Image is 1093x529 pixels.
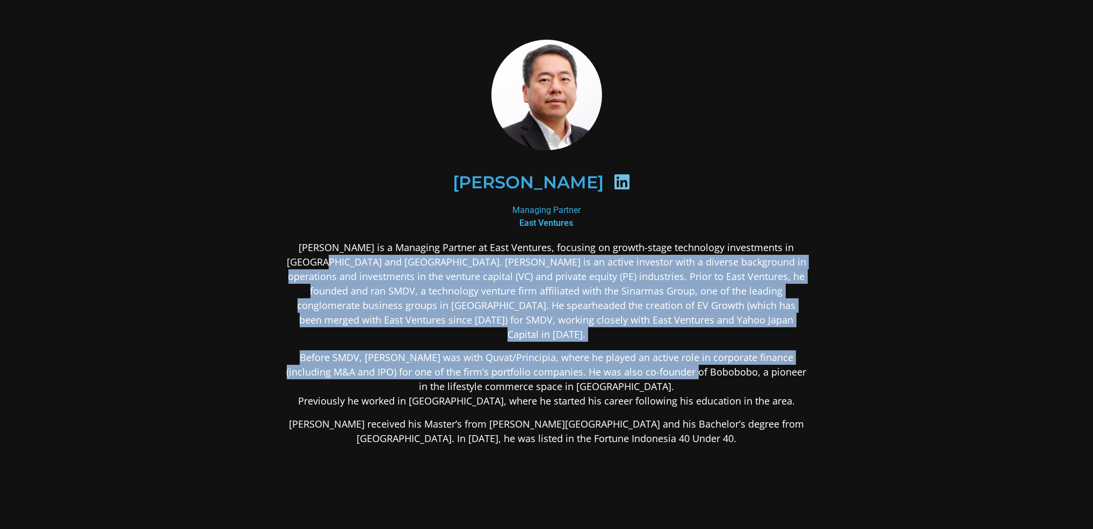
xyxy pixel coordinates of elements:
[286,240,808,342] p: [PERSON_NAME] is a Managing Partner at East Ventures, focusing on growth-stage technology investm...
[453,174,604,191] h2: [PERSON_NAME]
[286,417,808,446] p: [PERSON_NAME] received his Master’s from [PERSON_NAME][GEOGRAPHIC_DATA] and his Bachelor’s degree...
[286,204,808,230] div: Managing Partner
[286,350,808,408] p: Before SMDV, [PERSON_NAME] was with Quvat/Principia, where he played an active role in corporate ...
[520,218,574,228] b: East Ventures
